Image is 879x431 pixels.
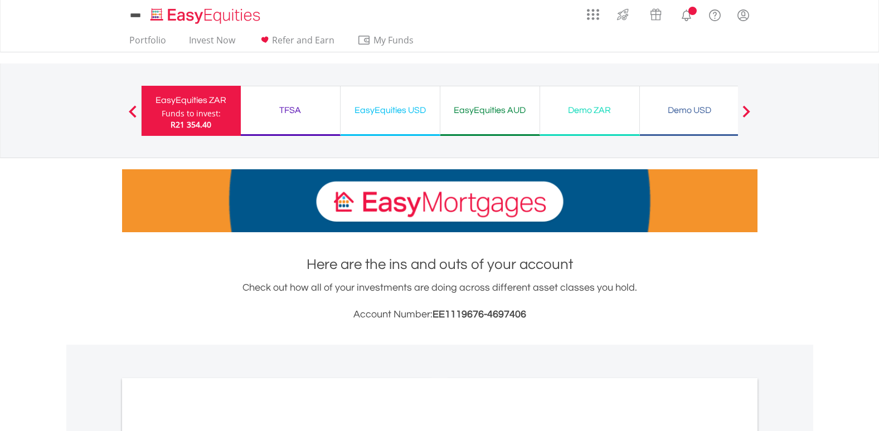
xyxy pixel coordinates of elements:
button: Next [735,111,757,122]
button: Previous [122,111,144,122]
a: FAQ's and Support [701,3,729,25]
a: My Profile [729,3,757,27]
a: AppsGrid [580,3,606,21]
a: Home page [146,3,265,25]
div: Demo ZAR [547,102,633,118]
div: Funds to invest: [162,108,221,119]
img: vouchers-v2.svg [647,6,665,23]
span: My Funds [357,33,430,47]
div: EasyEquities AUD [447,102,533,118]
h1: Here are the ins and outs of your account [122,254,757,275]
img: EasyMortage Promotion Banner [122,169,757,232]
div: Demo USD [647,102,732,118]
div: EasyEquities USD [347,102,433,118]
a: Notifications [672,3,701,25]
img: EasyEquities_Logo.png [148,7,265,25]
div: Check out how all of your investments are doing across different asset classes you hold. [122,280,757,322]
img: grid-menu-icon.svg [587,8,599,21]
img: thrive-v2.svg [614,6,632,23]
a: Invest Now [184,35,240,52]
a: Refer and Earn [254,35,339,52]
div: TFSA [247,102,333,118]
h3: Account Number: [122,307,757,322]
a: Portfolio [125,35,171,52]
span: EE1119676-4697406 [433,309,526,320]
div: EasyEquities ZAR [148,92,234,108]
span: R21 354.40 [171,119,211,130]
a: Vouchers [639,3,672,23]
span: Refer and Earn [272,34,334,46]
